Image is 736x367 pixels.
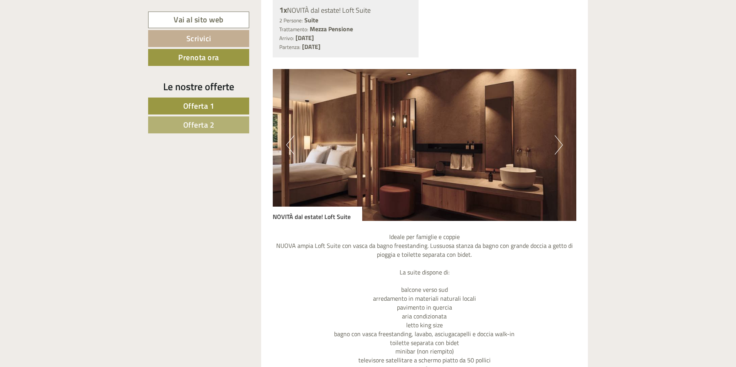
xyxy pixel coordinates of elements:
a: Prenota ora [148,49,249,66]
button: Previous [286,135,294,155]
b: Suite [304,15,318,25]
a: Scrivici [148,30,249,47]
small: Trattamento: [279,25,308,33]
button: Next [555,135,563,155]
b: Mezza Pensione [310,24,353,34]
small: 2 Persone: [279,17,303,24]
b: [DATE] [302,42,321,51]
div: NOVITÀ dal estate! Loft Suite [279,5,412,16]
div: NOVITÀ dal estate! Loft Suite [273,207,362,221]
span: Offerta 2 [183,119,214,131]
b: 1x [279,4,287,16]
div: Le nostre offerte [148,79,249,94]
small: Partenza: [279,43,300,51]
a: Vai al sito web [148,12,249,28]
small: Arrivo: [279,34,294,42]
b: [DATE] [295,33,314,42]
img: image [273,69,577,221]
span: Offerta 1 [183,100,214,112]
